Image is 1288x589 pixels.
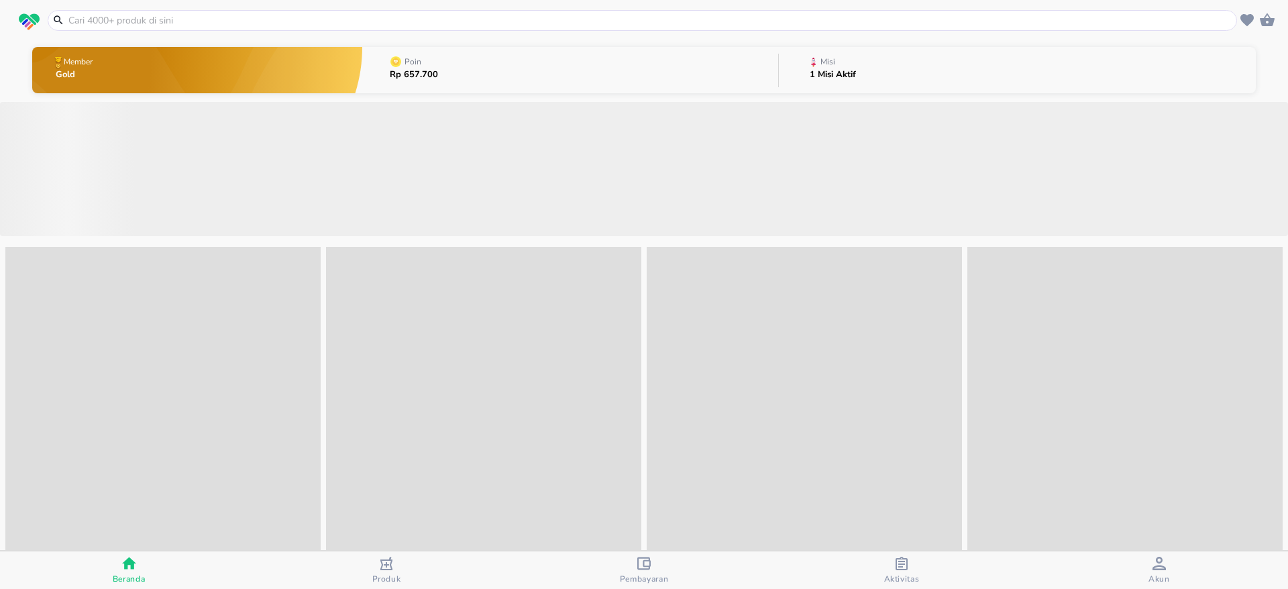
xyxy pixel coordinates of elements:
[820,58,835,66] p: Misi
[810,70,856,79] p: 1 Misi Aktif
[64,58,93,66] p: Member
[372,574,401,584] span: Produk
[515,551,773,589] button: Pembayaran
[258,551,515,589] button: Produk
[56,70,95,79] p: Gold
[67,13,1234,28] input: Cari 4000+ produk di sini
[779,44,1256,97] button: Misi1 Misi Aktif
[773,551,1030,589] button: Aktivitas
[19,13,40,31] img: logo_swiperx_s.bd005f3b.svg
[390,70,438,79] p: Rp 657.700
[362,44,778,97] button: PoinRp 657.700
[1030,551,1288,589] button: Akun
[113,574,146,584] span: Beranda
[884,574,920,584] span: Aktivitas
[620,574,669,584] span: Pembayaran
[1148,574,1170,584] span: Akun
[32,44,362,97] button: MemberGold
[405,58,421,66] p: Poin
